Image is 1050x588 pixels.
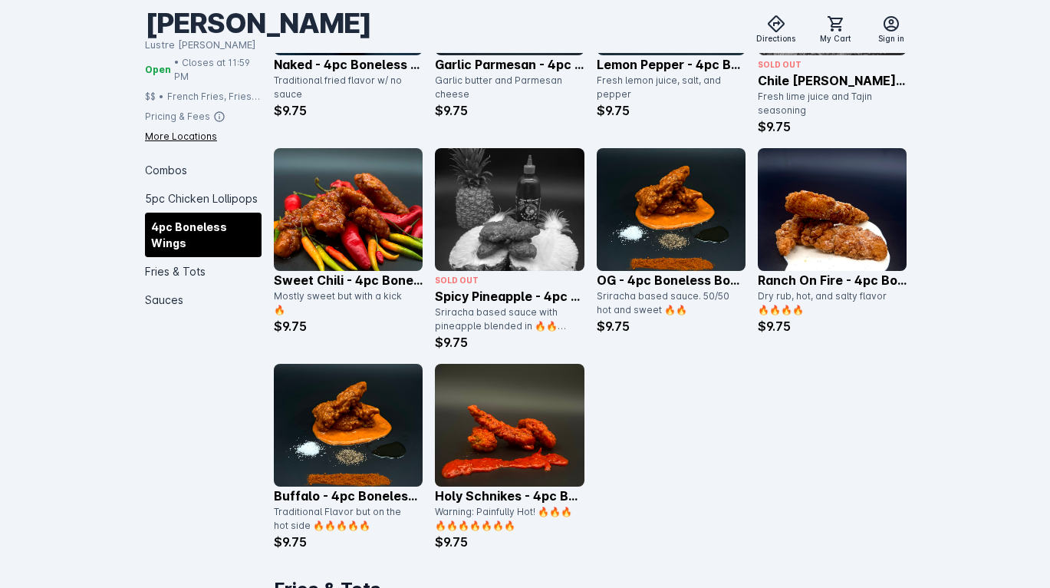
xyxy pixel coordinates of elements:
p: Ranch On Fire - 4pc Boneless Wings [758,271,907,289]
p: $9.75 [435,333,584,352]
img: catalog item [274,148,423,271]
span: Sold Out [435,276,479,285]
img: catalog item [435,364,584,487]
p: Buffalo - 4pc Boneless Wings [274,487,423,505]
p: Spicy Pineapple - 4pc Boneless Wings [435,287,584,306]
div: Traditional Flavor but on the hot side 🔥🔥🔥🔥🔥 [274,505,413,533]
div: Garlic butter and Parmesan cheese [435,74,574,101]
img: catalog item [435,148,584,271]
div: Combos [145,155,262,183]
p: Holy Schnikes - 4pc Boneless Wings [435,487,584,505]
div: Lustre [PERSON_NAME] [145,38,371,53]
div: More Locations [145,129,217,143]
div: Fresh lime juice and Tajin seasoning [758,90,897,117]
div: Fries & Tots [145,256,262,285]
div: Warning: Painfully Hot! 🔥🔥🔥🔥🔥🔥🔥🔥🔥🔥 [435,505,574,533]
p: $9.75 [758,317,907,335]
p: $9.75 [597,101,746,120]
p: Naked - 4pc Boneless Wings [274,55,423,74]
div: Sauces [145,285,262,313]
p: OG - 4pc Boneless Boneless Wings [597,271,746,289]
div: [PERSON_NAME] [145,6,371,41]
p: $9.75 [274,101,423,120]
div: Traditional fried flavor w/ no sauce [274,74,413,101]
div: 5pc Chicken Lollipops [145,183,262,212]
img: catalog item [274,364,423,487]
p: Garlic Parmesan - 4pc Boneless Wings [435,55,584,74]
p: $9.75 [435,533,584,551]
div: Pricing & Fees [145,109,210,123]
p: $9.75 [274,317,423,335]
span: Sold Out [758,60,801,69]
p: Sweet Chili - 4pc Boneless Wings [274,271,423,289]
div: Sriracha based sauce. 50/50 hot and sweet 🔥🔥 [597,289,736,317]
span: Directions [756,33,795,45]
img: catalog item [758,148,907,271]
div: French Fries, Fries, Fried Chicken, Tots, Buffalo Wings, Chicken, Wings, Fried Pickles [167,89,262,103]
div: $$ [145,89,156,103]
p: Chile [PERSON_NAME] - 4pc Boneless Wings [758,71,907,90]
p: $9.75 [597,317,746,335]
div: Dry rub, hot, and salty flavor 🔥🔥🔥🔥 [758,289,897,317]
p: Lemon Pepper - 4pc Boneless Wings [597,55,746,74]
p: $9.75 [758,117,907,136]
div: Fresh lemon juice, salt, and pepper [597,74,736,101]
div: Mostly sweet but with a kick 🔥 [274,289,413,317]
div: 4pc Boneless Wings [145,212,262,256]
span: • Closes at 11:59 PM [174,55,262,83]
p: $9.75 [435,101,584,120]
p: $9.75 [274,533,423,551]
div: Sriracha based sauce with pineapple blended in 🔥🔥🔥🔥 [435,306,574,333]
span: Open [145,62,171,76]
div: • [159,89,164,103]
img: catalog item [597,148,746,271]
